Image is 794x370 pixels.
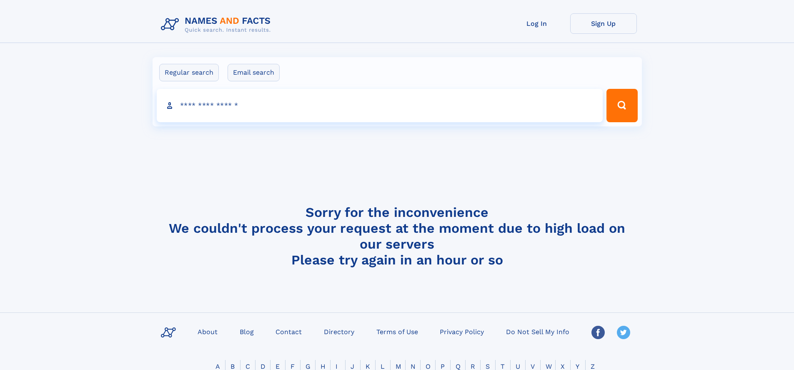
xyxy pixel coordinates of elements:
label: Regular search [159,64,219,81]
a: Terms of Use [373,325,421,337]
a: Directory [321,325,358,337]
img: Twitter [617,326,630,339]
input: search input [157,89,603,122]
a: Log In [503,13,570,34]
a: About [194,325,221,337]
a: Sign Up [570,13,637,34]
img: Facebook [591,326,605,339]
button: Search Button [606,89,637,122]
label: Email search [228,64,280,81]
a: Contact [272,325,305,337]
a: Privacy Policy [436,325,487,337]
h4: Sorry for the inconvenience We couldn't process your request at the moment due to high load on ou... [158,204,637,268]
a: Blog [236,325,257,337]
a: Do Not Sell My Info [503,325,573,337]
img: Logo Names and Facts [158,13,278,36]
